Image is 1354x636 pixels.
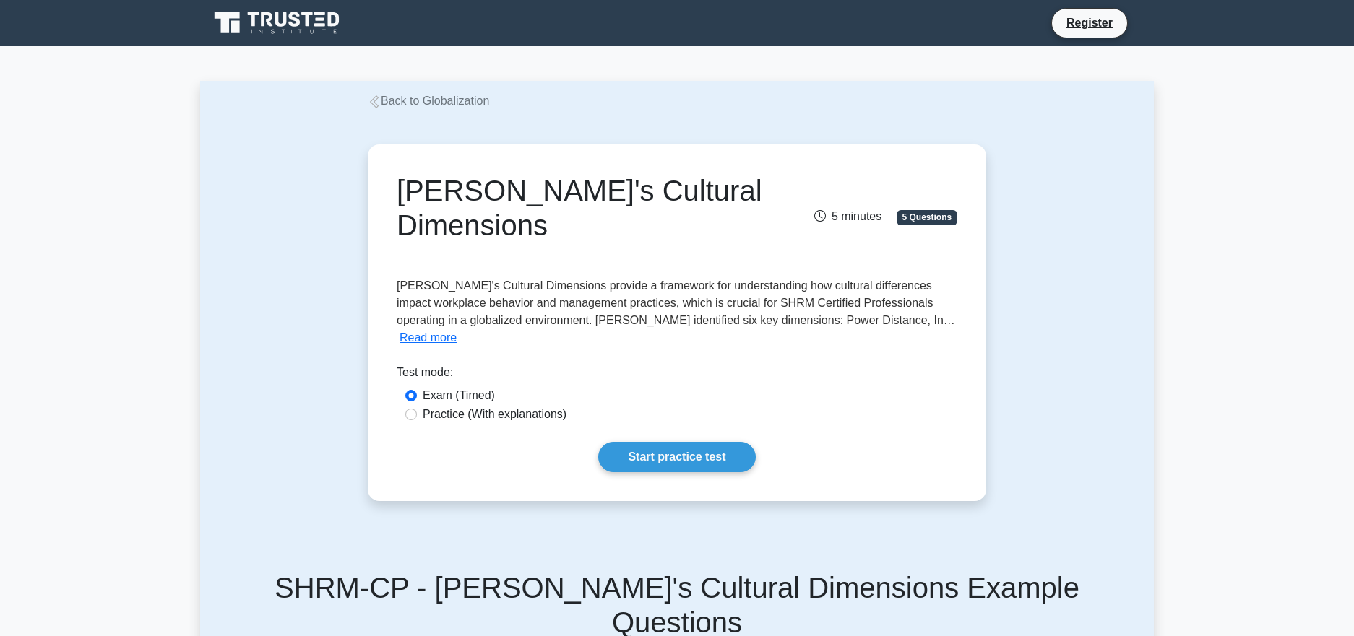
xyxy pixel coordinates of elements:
span: 5 minutes [814,210,881,222]
span: [PERSON_NAME]'s Cultural Dimensions provide a framework for understanding how cultural difference... [397,279,955,326]
div: Test mode: [397,364,957,387]
label: Exam (Timed) [423,387,495,404]
a: Register [1058,14,1121,32]
span: 5 Questions [897,210,957,225]
label: Practice (With explanations) [423,406,566,423]
h1: [PERSON_NAME]'s Cultural Dimensions [397,173,764,243]
button: Read more [400,329,457,347]
a: Start practice test [598,442,755,472]
a: Back to Globalization [368,95,489,107]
